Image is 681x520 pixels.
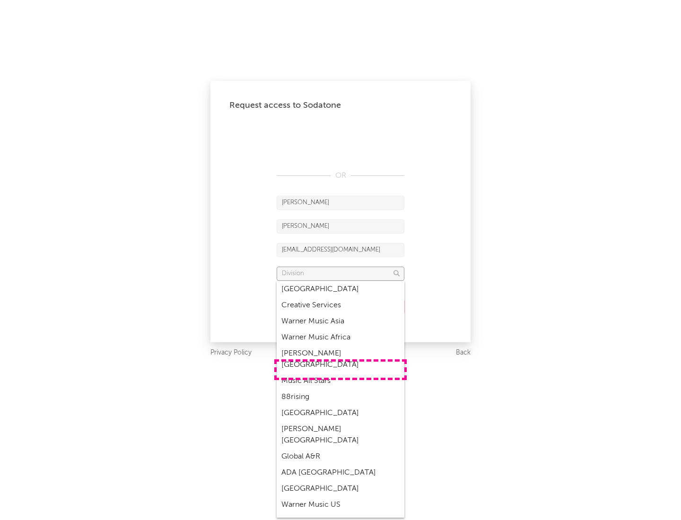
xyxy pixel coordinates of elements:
[277,170,404,182] div: OR
[277,297,404,313] div: Creative Services
[277,329,404,346] div: Warner Music Africa
[210,347,252,359] a: Privacy Policy
[277,243,404,257] input: Email
[277,405,404,421] div: [GEOGRAPHIC_DATA]
[277,373,404,389] div: Music All Stars
[277,389,404,405] div: 88rising
[277,421,404,449] div: [PERSON_NAME] [GEOGRAPHIC_DATA]
[277,481,404,497] div: [GEOGRAPHIC_DATA]
[277,465,404,481] div: ADA [GEOGRAPHIC_DATA]
[277,281,404,297] div: [GEOGRAPHIC_DATA]
[277,497,404,513] div: Warner Music US
[456,347,471,359] a: Back
[277,219,404,234] input: Last Name
[229,100,452,111] div: Request access to Sodatone
[277,346,404,373] div: [PERSON_NAME] [GEOGRAPHIC_DATA]
[277,267,404,281] input: Division
[277,313,404,329] div: Warner Music Asia
[277,449,404,465] div: Global A&R
[277,196,404,210] input: First Name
